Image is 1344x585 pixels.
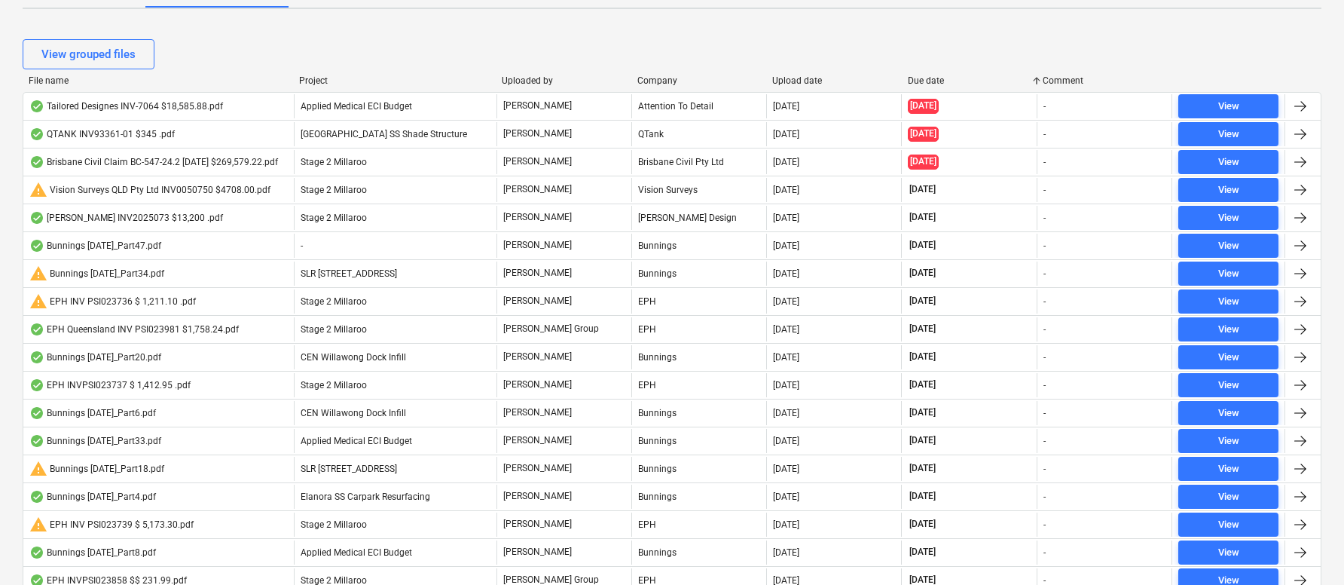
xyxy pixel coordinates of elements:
span: Stage 2 Millaroo [301,157,367,167]
p: [PERSON_NAME] [503,127,572,140]
div: OCR finished [29,128,44,140]
span: [DATE] [908,239,937,252]
button: View [1178,513,1278,537]
div: Company [637,75,761,86]
button: View [1178,429,1278,453]
span: [DATE] [908,183,937,196]
div: Bunnings [DATE]_Part6.pdf [29,407,156,419]
div: EPH INV PSI023739 $ 5,173.30.pdf [29,516,194,534]
div: Project [299,75,490,86]
div: - [1043,268,1046,279]
div: - [1043,547,1046,558]
span: CEN Willawong Dock Infill [301,352,406,363]
div: - [1043,436,1046,446]
span: Applied Medical ECI Budget [301,436,412,446]
div: Bunnings [DATE]_Part47.pdf [29,240,161,252]
div: Bunnings [631,345,766,369]
div: View [1218,349,1239,366]
div: View grouped files [41,44,136,64]
div: - [1043,213,1046,223]
span: [DATE] [908,490,937,503]
div: Brisbane Civil Pty Ltd [631,150,766,174]
div: OCR finished [29,351,44,363]
div: View [1218,405,1239,422]
span: Stage 2 Millaroo [301,380,367,391]
div: View [1218,321,1239,338]
div: - [1043,380,1046,391]
button: View [1178,178,1278,202]
div: [DATE] [773,157,799,167]
button: View [1178,373,1278,397]
span: [DATE] [908,546,937,559]
span: Applied Medical ECI Budget [301,547,412,558]
button: View [1178,206,1278,230]
span: Stage 2 Millaroo [301,324,367,335]
div: Bunnings [DATE]_Part18.pdf [29,460,164,478]
p: [PERSON_NAME] [503,211,572,224]
span: [DATE] [908,99,939,113]
span: Stage 2 Millaroo [301,185,367,195]
div: - [1043,157,1046,167]
button: View [1178,94,1278,118]
div: Chat Widget [1269,513,1344,585]
div: View [1218,237,1239,255]
button: View [1178,150,1278,174]
p: [PERSON_NAME] [503,100,572,112]
div: Bunnings [631,429,766,453]
div: Bunnings [631,457,766,481]
p: [PERSON_NAME] [503,378,572,391]
div: EPH [631,289,766,314]
button: View [1178,457,1278,481]
p: [PERSON_NAME] [503,239,572,252]
div: [DATE] [773,240,799,251]
span: Stage 2 Millaroo [301,213,367,223]
div: - [1043,408,1046,418]
div: EPH Queensland INV PSI023981 $1,758.24.pdf [29,323,239,335]
div: EPH [631,317,766,342]
p: [PERSON_NAME] [503,406,572,419]
div: EPH [631,513,766,537]
div: Bunnings [DATE]_Part8.pdf [29,547,156,559]
span: Stage 2 Millaroo [301,296,367,307]
div: [DATE] [773,547,799,558]
span: SLR 2 Millaroo Drive [301,464,397,474]
div: OCR finished [29,240,44,252]
span: CEN Willawong Dock Infill [301,408,406,418]
div: View [1218,433,1239,450]
div: - [1043,324,1046,335]
div: Bunnings [631,485,766,509]
div: View [1218,293,1239,311]
div: - [1043,519,1046,530]
button: View [1178,317,1278,342]
div: Bunnings [631,541,766,565]
span: Applied Medical ECI Budget [301,101,412,112]
div: View [1218,489,1239,506]
span: SLR 2 Millaroo Drive [301,268,397,279]
div: Bunnings [DATE]_Part4.pdf [29,491,156,503]
div: - [1043,185,1046,195]
button: View [1178,401,1278,425]
span: warning [29,516,47,534]
div: [DATE] [773,185,799,195]
div: Comment [1043,75,1166,86]
span: warning [29,181,47,199]
div: Attention To Detail [631,94,766,118]
div: QTANK INV93361-01 $345 .pdf [29,128,175,140]
div: Tailored Designes INV-7064 $18,585.88.pdf [29,100,223,112]
span: [DATE] [908,127,939,141]
div: View [1218,210,1239,227]
span: [DATE] [908,378,937,391]
span: [DATE] [908,406,937,419]
div: OCR finished [29,379,44,391]
p: [PERSON_NAME] [503,518,572,531]
div: [PERSON_NAME] Design [631,206,766,230]
span: [DATE] [908,518,937,531]
div: [DATE] [773,268,799,279]
div: Uploaded by [502,75,625,86]
button: View grouped files [23,39,154,69]
button: View [1178,234,1278,258]
div: Bunnings [631,262,766,286]
div: - [1043,464,1046,474]
button: View [1178,262,1278,286]
span: [DATE] [908,267,937,280]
